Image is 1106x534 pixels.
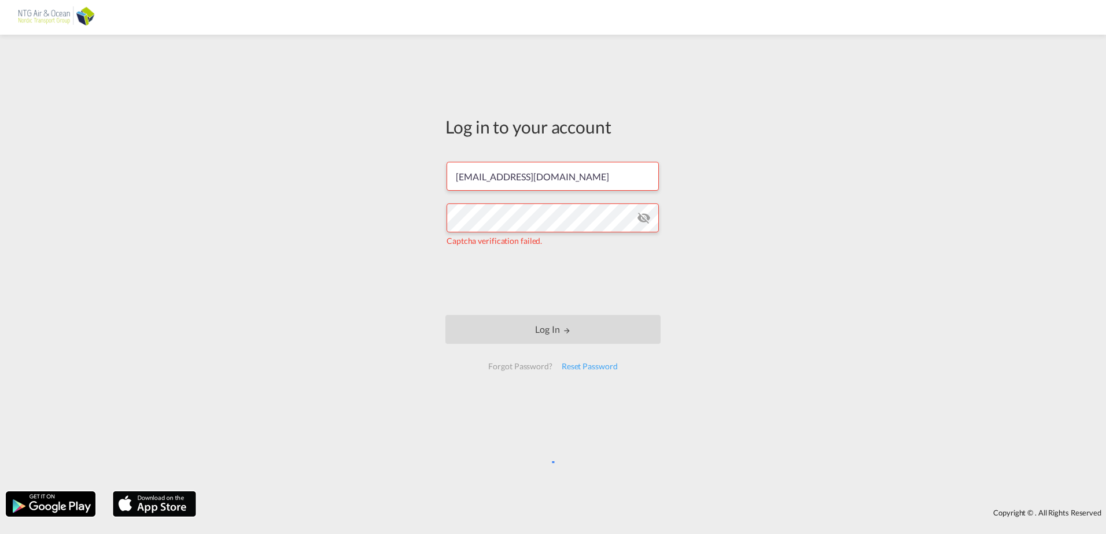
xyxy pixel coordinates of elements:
iframe: reCAPTCHA [465,258,641,303]
img: af31b1c0b01f11ecbc353f8e72265e29.png [17,5,95,31]
img: apple.png [112,490,197,518]
div: Copyright © . All Rights Reserved [202,503,1106,522]
div: Reset Password [557,356,622,377]
button: LOGIN [445,315,661,344]
md-icon: icon-eye-off [637,211,651,225]
input: Enter email/phone number [447,162,659,191]
img: google.png [5,490,97,518]
span: Captcha verification failed. [447,236,542,246]
div: Log in to your account [445,114,661,139]
div: Forgot Password? [484,356,556,377]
